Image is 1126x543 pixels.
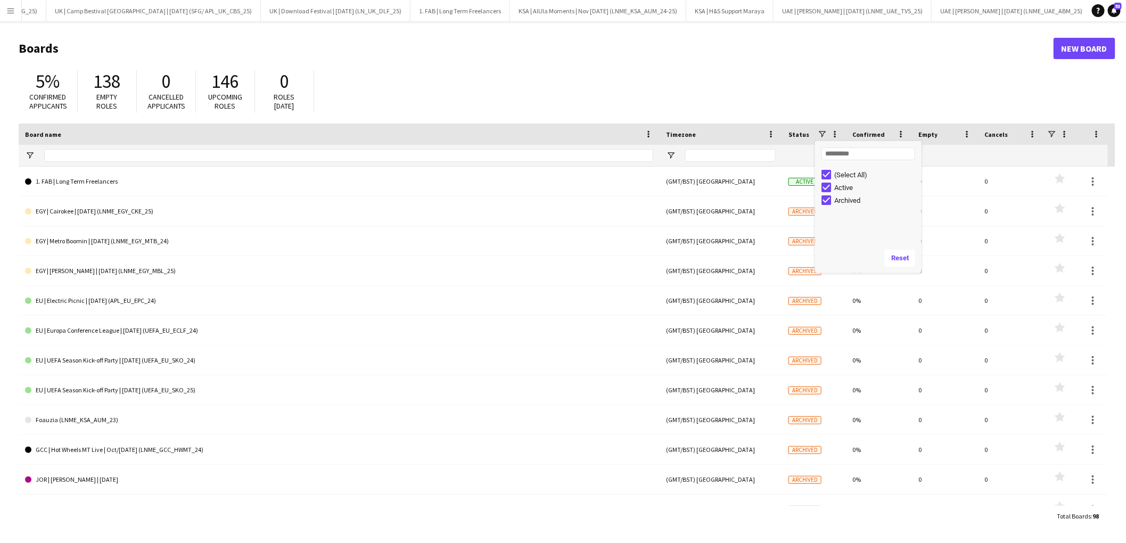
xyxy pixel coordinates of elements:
[788,327,821,335] span: Archived
[912,405,978,434] div: 0
[788,416,821,424] span: Archived
[912,226,978,256] div: 0
[918,130,938,138] span: Empty
[261,1,410,21] button: UK | Download Festival | [DATE] (LN_UK_DLF_25)
[978,316,1044,345] div: 0
[788,476,821,484] span: Archived
[788,357,821,365] span: Archived
[666,151,676,160] button: Open Filter Menu
[280,70,289,93] span: 0
[846,316,912,345] div: 0%
[685,149,776,162] input: Timezone Filter Input
[821,147,915,160] input: Search filter values
[912,196,978,226] div: 0
[912,435,978,464] div: 0
[660,435,782,464] div: (GMT/BST) [GEOGRAPHIC_DATA]
[510,1,686,21] button: KSA | AlUla Moments | Nov [DATE] (LNME_KSA_AUM_24-25)
[162,70,171,93] span: 0
[147,92,185,111] span: Cancelled applicants
[788,267,821,275] span: Archived
[912,375,978,405] div: 0
[815,141,922,273] div: Column Filter
[25,286,653,316] a: EU | Electric Picnic | [DATE] (APL_EU_EPC_24)
[978,196,1044,226] div: 0
[912,286,978,315] div: 0
[25,196,653,226] a: EGY | Cairokee | [DATE] (LNME_EGY_CKE_25)
[788,297,821,305] span: Archived
[846,286,912,315] div: 0%
[25,405,653,435] a: Foauzia (LNME_KSA_AUM_23)
[25,151,35,160] button: Open Filter Menu
[846,405,912,434] div: 0%
[25,465,653,495] a: JOR | [PERSON_NAME] | [DATE]
[29,92,67,111] span: Confirmed applicants
[25,495,653,524] a: JPN | Oasis | [DATE] (LNA_JPN_OAS_25)
[1114,3,1122,10] span: 93
[660,405,782,434] div: (GMT/BST) [GEOGRAPHIC_DATA]
[846,435,912,464] div: 0%
[912,316,978,345] div: 0
[932,1,1092,21] button: UAE | [PERSON_NAME] | [DATE] (LNME_UAE_ABM_25)
[912,167,978,196] div: 0
[660,226,782,256] div: (GMT/BST) [GEOGRAPHIC_DATA]
[212,70,239,93] span: 146
[774,1,932,21] button: UAE | [PERSON_NAME] | [DATE] (LNME_UAE_TVS_25)
[25,167,653,196] a: 1. FAB | Long Term Freelancers
[788,386,821,394] span: Archived
[788,446,821,454] span: Archived
[788,130,809,138] span: Status
[852,130,885,138] span: Confirmed
[660,495,782,524] div: (GMT/BST) [GEOGRAPHIC_DATA]
[44,149,653,162] input: Board name Filter Input
[666,130,696,138] span: Timezone
[97,92,118,111] span: Empty roles
[1108,4,1121,17] a: 93
[978,405,1044,434] div: 0
[25,130,61,138] span: Board name
[25,256,653,286] a: EGY | [PERSON_NAME] | [DATE] (LNME_EGY_MBL_25)
[274,92,295,111] span: Roles [DATE]
[660,375,782,405] div: (GMT/BST) [GEOGRAPHIC_DATA]
[660,196,782,226] div: (GMT/BST) [GEOGRAPHIC_DATA]
[788,237,821,245] span: Archived
[912,256,978,285] div: 0
[25,375,653,405] a: EU | UEFA Season Kick-off Party | [DATE] (UEFA_EU_SKO_25)
[660,256,782,285] div: (GMT/BST) [GEOGRAPHIC_DATA]
[978,435,1044,464] div: 0
[912,495,978,524] div: 0
[834,171,918,179] div: (Select All)
[25,345,653,375] a: EU | UEFA Season Kick-off Party | [DATE] (UEFA_EU_SKO_24)
[1057,506,1099,526] div: :
[978,465,1044,494] div: 0
[978,226,1044,256] div: 0
[978,256,1044,285] div: 0
[94,70,121,93] span: 138
[25,316,653,345] a: EU | Europa Conference League | [DATE] (UEFA_EU_ECLF_24)
[46,1,261,21] button: UK | Camp Bestival [GEOGRAPHIC_DATA] | [DATE] (SFG/ APL_UK_CBS_25)
[885,250,915,267] button: Reset
[846,345,912,375] div: 0%
[978,167,1044,196] div: 0
[660,286,782,315] div: (GMT/BST) [GEOGRAPHIC_DATA]
[660,345,782,375] div: (GMT/BST) [GEOGRAPHIC_DATA]
[846,375,912,405] div: 0%
[978,495,1044,524] div: 0
[410,1,510,21] button: 1. FAB | Long Term Freelancers
[1054,38,1115,59] a: New Board
[660,316,782,345] div: (GMT/BST) [GEOGRAPHIC_DATA]
[25,226,653,256] a: EGY | Metro Boomin | [DATE] (LNME_EGY_MTB_24)
[912,345,978,375] div: 0
[208,92,242,111] span: Upcoming roles
[846,495,912,524] div: 0%
[815,168,922,207] div: Filter List
[36,70,60,93] span: 5%
[660,465,782,494] div: (GMT/BST) [GEOGRAPHIC_DATA]
[834,196,918,204] div: Archived
[834,184,918,192] div: Active
[660,167,782,196] div: (GMT/BST) [GEOGRAPHIC_DATA]
[1057,512,1091,520] span: Total Boards
[686,1,774,21] button: KSA | H&S Support Maraya
[846,465,912,494] div: 0%
[978,286,1044,315] div: 0
[19,40,1054,56] h1: Boards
